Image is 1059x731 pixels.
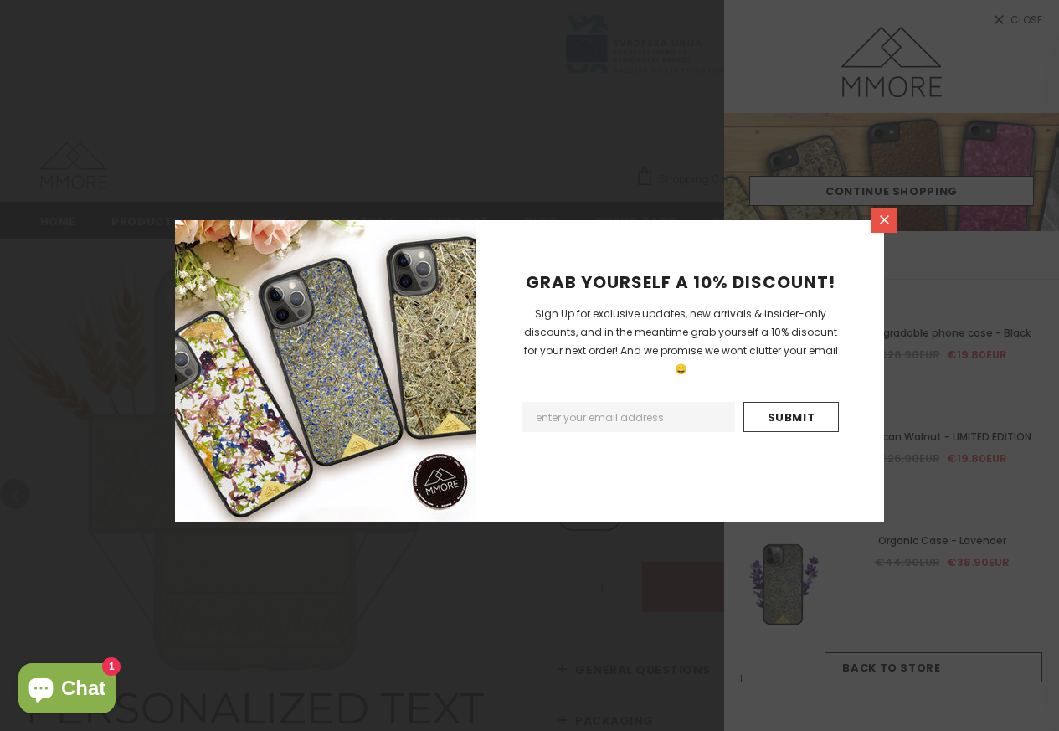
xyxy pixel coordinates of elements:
[871,208,897,233] a: Close
[743,402,839,432] input: Submit
[524,306,838,376] span: Sign Up for exclusive updates, new arrivals & insider-only discounts, and in the meantime grab yo...
[526,270,835,294] span: GRAB YOURSELF A 10% DISCOUNT!
[522,402,735,432] input: Email Address
[13,663,121,718] inbox-online-store-chat: Shopify online store chat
